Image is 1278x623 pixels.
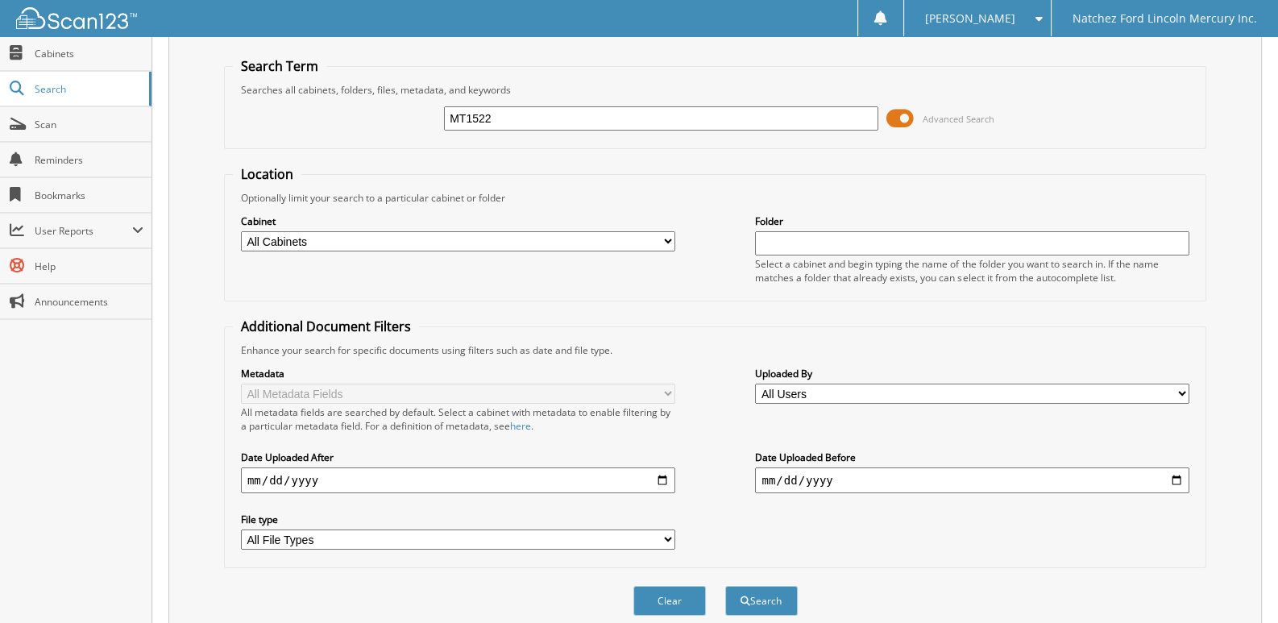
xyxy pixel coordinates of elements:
[510,419,531,433] a: here
[755,257,1189,285] div: Select a cabinet and begin typing the name of the folder you want to search in. If the name match...
[755,367,1189,380] label: Uploaded By
[16,7,137,29] img: scan123-logo-white.svg
[233,191,1197,205] div: Optionally limit your search to a particular cabinet or folder
[35,260,143,273] span: Help
[35,224,132,238] span: User Reports
[241,405,675,433] div: All metadata fields are searched by default. Select a cabinet with metadata to enable filtering b...
[35,82,141,96] span: Search
[233,165,301,183] legend: Location
[755,214,1189,228] label: Folder
[233,343,1197,357] div: Enhance your search for specific documents using filters such as date and file type.
[35,189,143,202] span: Bookmarks
[1073,14,1257,23] span: Natchez Ford Lincoln Mercury Inc.
[241,467,675,493] input: start
[725,586,798,616] button: Search
[924,14,1015,23] span: [PERSON_NAME]
[233,57,326,75] legend: Search Term
[633,586,706,616] button: Clear
[233,83,1197,97] div: Searches all cabinets, folders, files, metadata, and keywords
[35,295,143,309] span: Announcements
[233,318,419,335] legend: Additional Document Filters
[241,214,675,228] label: Cabinet
[35,153,143,167] span: Reminders
[241,367,675,380] label: Metadata
[1197,546,1278,623] iframe: Chat Widget
[241,513,675,526] label: File type
[923,113,994,125] span: Advanced Search
[755,467,1189,493] input: end
[35,47,143,60] span: Cabinets
[241,451,675,464] label: Date Uploaded After
[755,451,1189,464] label: Date Uploaded Before
[35,118,143,131] span: Scan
